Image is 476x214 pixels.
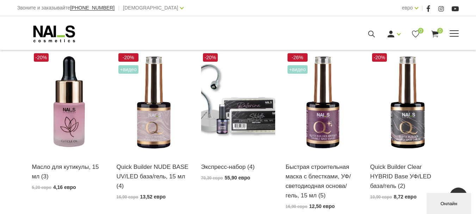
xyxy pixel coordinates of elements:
font: Quick Builder NUDE BASE UV/LED база/гель, 15 мл (4) [117,164,188,189]
a: Quick Builder Clear HYBRID Base УФ/LED база/гель (2) [370,162,444,191]
a: Quick Builder NUDE BASE UV/LED база/гель, 15 мл (4) [117,162,191,191]
a: евро [402,4,413,12]
font: 0 [419,28,422,33]
font: 55,90 евро [225,175,250,181]
font: Масло для кутикулы, 15 мл (3) [32,164,99,180]
font: -20% [374,55,385,60]
img: Экспресс-типсы для наращивания 240 шт. Наращивание ногтей гелем ещё никогда не было таким простым... [201,51,275,153]
img: Маскирующая, слегка мерцающая база/гель. Уникальный продукт с широким спектром применения: •База ... [286,51,360,153]
iframe: виджет чата [427,191,472,214]
font: 8,72 евро [394,194,417,200]
font: | [118,5,119,11]
font: +Видео [289,67,306,72]
font: евро [402,5,413,11]
font: 16,90 евро [117,195,138,200]
font: 70,30 евро [201,176,223,181]
font: 5,20 евро [32,185,51,190]
font: 0 [439,28,441,33]
font: 4,16 евро [53,184,76,190]
font: -20% [205,55,216,60]
font: | [422,5,423,11]
font: 12,50 евро [309,203,335,209]
a: 0 [411,30,420,38]
a: [PHONE_NUMBER] [70,5,115,11]
a: 0 [431,30,439,38]
a: Масло для кутикулы, 15 мл (3) [32,162,106,181]
a: Быстрая строительная маска с блестками, УФ/светодиодная основа/гель, 15 мл (5) [286,162,360,201]
font: Быстрая строительная маска с блестками, УФ/светодиодная основа/гель, 15 мл (5) [286,164,351,199]
font: -20% [123,55,134,60]
font: -26% [292,55,303,60]
img: Увлажняющее, смягчающее и ароматизированное масло для кутикулы. Богато незаменимыми омега-3, 6 и ... [32,51,106,153]
font: Экспресс-набор (4) [201,164,255,170]
a: [DEMOGRAPHIC_DATA] [123,4,178,12]
font: Quick Builder Clear HYBRID Base УФ/LED база/гель (2) [370,164,431,189]
font: +Видео [120,67,137,72]
font: -20% [36,55,47,60]
img: Мы изменили название любимой покупателями базы Rubber на Quick Builder Clear HYBRID Base UV/LED b... [370,51,444,153]
font: 13,52 евро [140,194,166,200]
font: 10,90 евро [370,195,392,200]
a: Экспресс-набор (4) [201,162,275,172]
img: Отличная стойкая камуфлирующая база/гель, которая бережно воздействует на натуральные ногти и не ... [117,51,191,153]
font: Звоните и заказывайте [17,5,70,11]
font: 16,90 евро [286,204,308,209]
font: [DEMOGRAPHIC_DATA] [123,5,178,11]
